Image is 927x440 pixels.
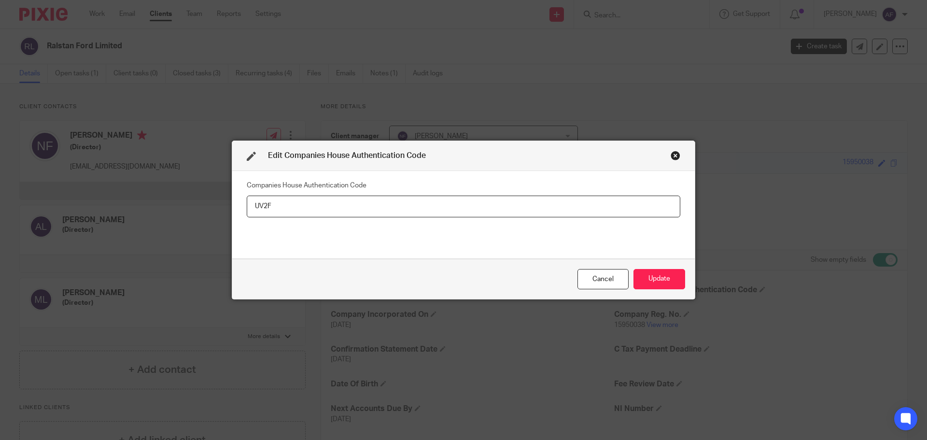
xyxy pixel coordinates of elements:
[633,269,685,290] button: Update
[671,151,680,160] div: Close this dialog window
[247,196,680,217] input: Companies House Authentication Code
[577,269,629,290] div: Close this dialog window
[268,152,426,159] span: Edit Companies House Authentication Code
[247,181,366,190] label: Companies House Authentication Code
